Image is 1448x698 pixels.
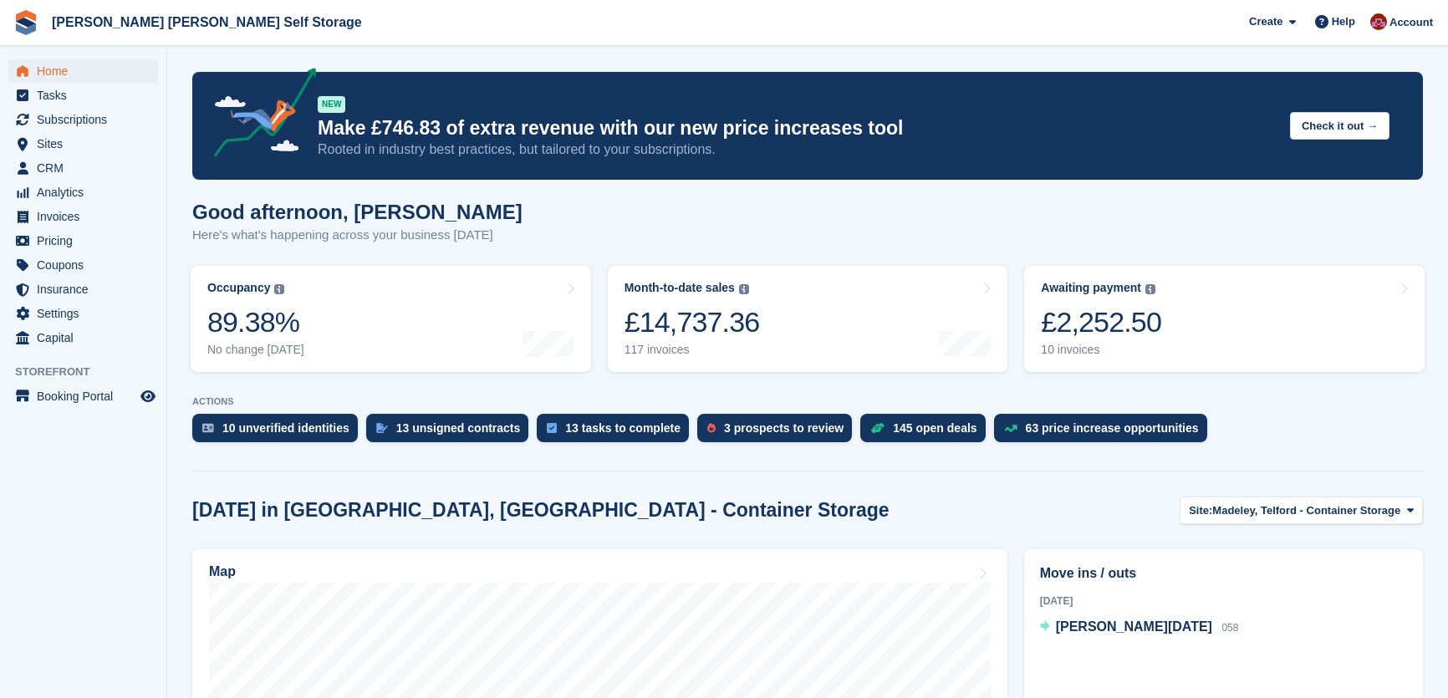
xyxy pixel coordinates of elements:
[537,414,697,451] a: 13 tasks to complete
[1004,425,1017,432] img: price_increase_opportunities-93ffe204e8149a01c8c9dc8f82e8f89637d9d84a8eef4429ea346261dce0b2c0.svg
[1041,343,1161,357] div: 10 invoices
[8,108,158,131] a: menu
[707,423,716,433] img: prospect-51fa495bee0391a8d652442698ab0144808aea92771e9ea1ae160a38d050c398.svg
[192,201,523,223] h1: Good afternoon, [PERSON_NAME]
[207,281,270,295] div: Occupancy
[37,205,137,228] span: Invoices
[366,414,538,451] a: 13 unsigned contracts
[45,8,369,36] a: [PERSON_NAME] [PERSON_NAME] Self Storage
[207,305,304,339] div: 89.38%
[625,281,735,295] div: Month-to-date sales
[8,181,158,204] a: menu
[1189,502,1212,519] span: Site:
[37,302,137,325] span: Settings
[37,156,137,180] span: CRM
[37,132,137,155] span: Sites
[1040,617,1239,639] a: [PERSON_NAME][DATE] 058
[192,226,523,245] p: Here's what's happening across your business [DATE]
[994,414,1216,451] a: 63 price increase opportunities
[37,326,137,349] span: Capital
[8,278,158,301] a: menu
[209,564,236,579] h2: Map
[318,96,345,113] div: NEW
[8,385,158,408] a: menu
[1180,497,1423,524] button: Site: Madeley, Telford - Container Storage
[1026,421,1199,435] div: 63 price increase opportunities
[376,423,388,433] img: contract_signature_icon-13c848040528278c33f63329250d36e43548de30e8caae1d1a13099fd9432cc5.svg
[1145,284,1155,294] img: icon-info-grey-7440780725fd019a000dd9b08b2336e03edf1995a4989e88bcd33f0948082b44.svg
[318,140,1277,159] p: Rooted in industry best practices, but tailored to your subscriptions.
[200,68,317,163] img: price-adjustments-announcement-icon-8257ccfd72463d97f412b2fc003d46551f7dbcb40ab6d574587a9cd5c0d94...
[697,414,860,451] a: 3 prospects to review
[192,499,890,522] h2: [DATE] in [GEOGRAPHIC_DATA], [GEOGRAPHIC_DATA] - Container Storage
[724,421,844,435] div: 3 prospects to review
[192,396,1423,407] p: ACTIONS
[396,421,521,435] div: 13 unsigned contracts
[8,132,158,155] a: menu
[8,205,158,228] a: menu
[8,156,158,180] a: menu
[565,421,681,435] div: 13 tasks to complete
[13,10,38,35] img: stora-icon-8386f47178a22dfd0bd8f6a31ec36ba5ce8667c1dd55bd0f319d3a0aa187defe.svg
[202,423,214,433] img: verify_identity-adf6edd0f0f0b5bbfe63781bf79b02c33cf7c696d77639b501bdc392416b5a36.svg
[37,108,137,131] span: Subscriptions
[739,284,749,294] img: icon-info-grey-7440780725fd019a000dd9b08b2336e03edf1995a4989e88bcd33f0948082b44.svg
[207,343,304,357] div: No change [DATE]
[37,253,137,277] span: Coupons
[1056,619,1212,634] span: [PERSON_NAME][DATE]
[274,284,284,294] img: icon-info-grey-7440780725fd019a000dd9b08b2336e03edf1995a4989e88bcd33f0948082b44.svg
[37,385,137,408] span: Booking Portal
[870,422,885,434] img: deal-1b604bf984904fb50ccaf53a9ad4b4a5d6e5aea283cecdc64d6e3604feb123c2.svg
[8,253,158,277] a: menu
[8,302,158,325] a: menu
[222,421,349,435] div: 10 unverified identities
[37,59,137,83] span: Home
[37,278,137,301] span: Insurance
[608,266,1008,372] a: Month-to-date sales £14,737.36 117 invoices
[15,364,166,380] span: Storefront
[1041,305,1161,339] div: £2,252.50
[37,181,137,204] span: Analytics
[1370,13,1387,30] img: Ben Spickernell
[625,343,760,357] div: 117 invoices
[860,414,993,451] a: 145 open deals
[8,59,158,83] a: menu
[191,266,591,372] a: Occupancy 89.38% No change [DATE]
[37,84,137,107] span: Tasks
[318,116,1277,140] p: Make £746.83 of extra revenue with our new price increases tool
[1221,622,1238,634] span: 058
[1249,13,1282,30] span: Create
[8,84,158,107] a: menu
[1389,14,1433,31] span: Account
[625,305,760,339] div: £14,737.36
[1290,112,1389,140] button: Check it out →
[8,326,158,349] a: menu
[37,229,137,252] span: Pricing
[1040,563,1407,583] h2: Move ins / outs
[1040,594,1407,609] div: [DATE]
[1212,502,1400,519] span: Madeley, Telford - Container Storage
[192,414,366,451] a: 10 unverified identities
[1332,13,1355,30] span: Help
[893,421,976,435] div: 145 open deals
[8,229,158,252] a: menu
[1024,266,1425,372] a: Awaiting payment £2,252.50 10 invoices
[1041,281,1141,295] div: Awaiting payment
[547,423,557,433] img: task-75834270c22a3079a89374b754ae025e5fb1db73e45f91037f5363f120a921f8.svg
[138,386,158,406] a: Preview store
